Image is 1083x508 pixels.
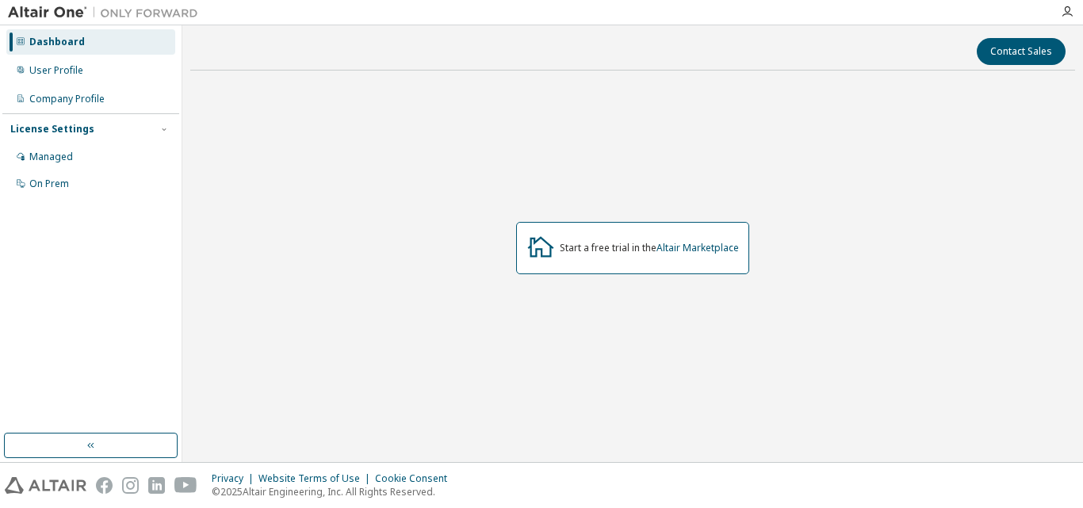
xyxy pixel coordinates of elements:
[258,472,375,485] div: Website Terms of Use
[212,485,457,498] p: © 2025 Altair Engineering, Inc. All Rights Reserved.
[148,477,165,494] img: linkedin.svg
[560,242,739,254] div: Start a free trial in the
[10,123,94,136] div: License Settings
[29,64,83,77] div: User Profile
[174,477,197,494] img: youtube.svg
[656,241,739,254] a: Altair Marketplace
[212,472,258,485] div: Privacy
[122,477,139,494] img: instagram.svg
[977,38,1066,65] button: Contact Sales
[29,93,105,105] div: Company Profile
[5,477,86,494] img: altair_logo.svg
[375,472,457,485] div: Cookie Consent
[96,477,113,494] img: facebook.svg
[29,178,69,190] div: On Prem
[8,5,206,21] img: Altair One
[29,36,85,48] div: Dashboard
[29,151,73,163] div: Managed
